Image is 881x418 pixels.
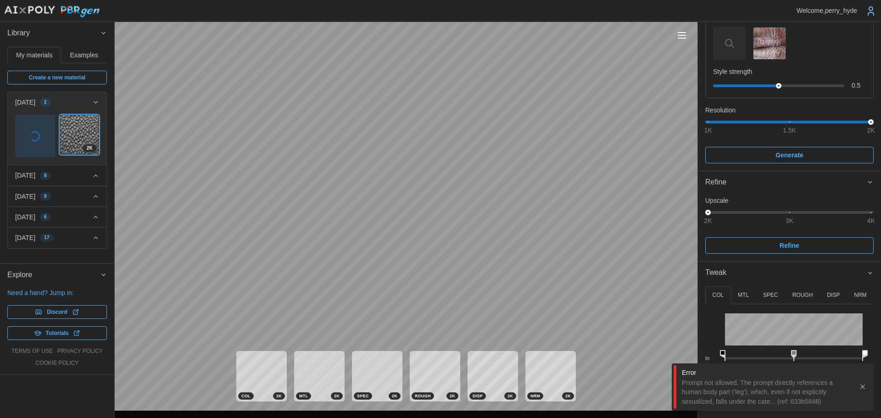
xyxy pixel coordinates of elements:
[8,165,106,185] button: [DATE]8
[450,393,455,399] span: 2 K
[60,115,100,155] a: E6JS2MxZsrqEzwLtMo692K
[7,305,107,319] a: Discord
[15,98,35,107] p: [DATE]
[473,393,483,399] span: DISP
[698,171,881,194] button: Refine
[7,326,107,340] a: Tutorials
[852,81,866,90] p: 0.5
[35,359,78,367] a: cookie policy
[11,347,53,355] a: terms of use
[8,228,106,248] button: [DATE]17
[797,6,857,15] p: Welcome, perry_hyde
[15,212,35,222] p: [DATE]
[47,306,67,318] span: Discord
[705,355,718,362] p: in
[87,145,93,152] span: 2 K
[8,112,106,165] div: [DATE]2
[705,237,874,254] button: Refine
[44,193,47,200] span: 9
[7,71,107,84] a: Create a new material
[705,262,867,284] span: Tweak
[507,393,513,399] span: 2 K
[44,213,47,221] span: 6
[753,26,785,61] img: Style image
[44,99,47,106] span: 2
[705,106,874,115] p: Resolution
[299,393,308,399] span: MTL
[70,52,98,58] span: Examples
[392,393,397,399] span: 2 K
[675,29,688,42] button: Toggle viewport controls
[705,196,874,205] p: Upscale
[780,238,799,253] span: Refine
[29,71,85,84] span: Create a new material
[682,368,852,377] div: Error
[357,393,369,399] span: SPEC
[775,147,803,163] span: Generate
[530,393,540,399] span: NRM
[753,27,786,60] button: Style image
[44,234,50,241] span: 17
[60,115,99,154] img: E6JS2MxZsrqEzwLtMo69
[15,233,35,242] p: [DATE]
[712,291,724,299] p: COL
[682,378,852,406] div: Prompt not allowed. The prompt directly references a human body part ('leg'), which, even if not ...
[16,52,52,58] span: My materials
[334,393,340,399] span: 2 K
[8,207,106,227] button: [DATE]6
[15,192,35,201] p: [DATE]
[713,67,866,76] p: Style strength
[415,393,431,399] span: ROUGH
[698,194,881,261] div: Refine
[7,264,100,286] span: Explore
[44,172,47,179] span: 8
[7,22,100,45] span: Library
[827,291,840,299] p: DISP
[705,147,874,163] button: Generate
[738,291,749,299] p: MTL
[276,393,282,399] span: 2 K
[854,291,866,299] p: NRM
[792,291,813,299] p: ROUGH
[46,327,69,340] span: Tutorials
[705,171,867,194] span: Refine
[698,262,881,284] button: Tweak
[565,393,571,399] span: 2 K
[4,6,100,18] img: AIxPoly PBRgen
[15,171,35,180] p: [DATE]
[241,393,251,399] span: COL
[763,291,778,299] p: SPEC
[8,186,106,206] button: [DATE]9
[57,347,103,355] a: privacy policy
[7,288,107,297] p: Need a hand? Jump in:
[8,92,106,112] button: [DATE]2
